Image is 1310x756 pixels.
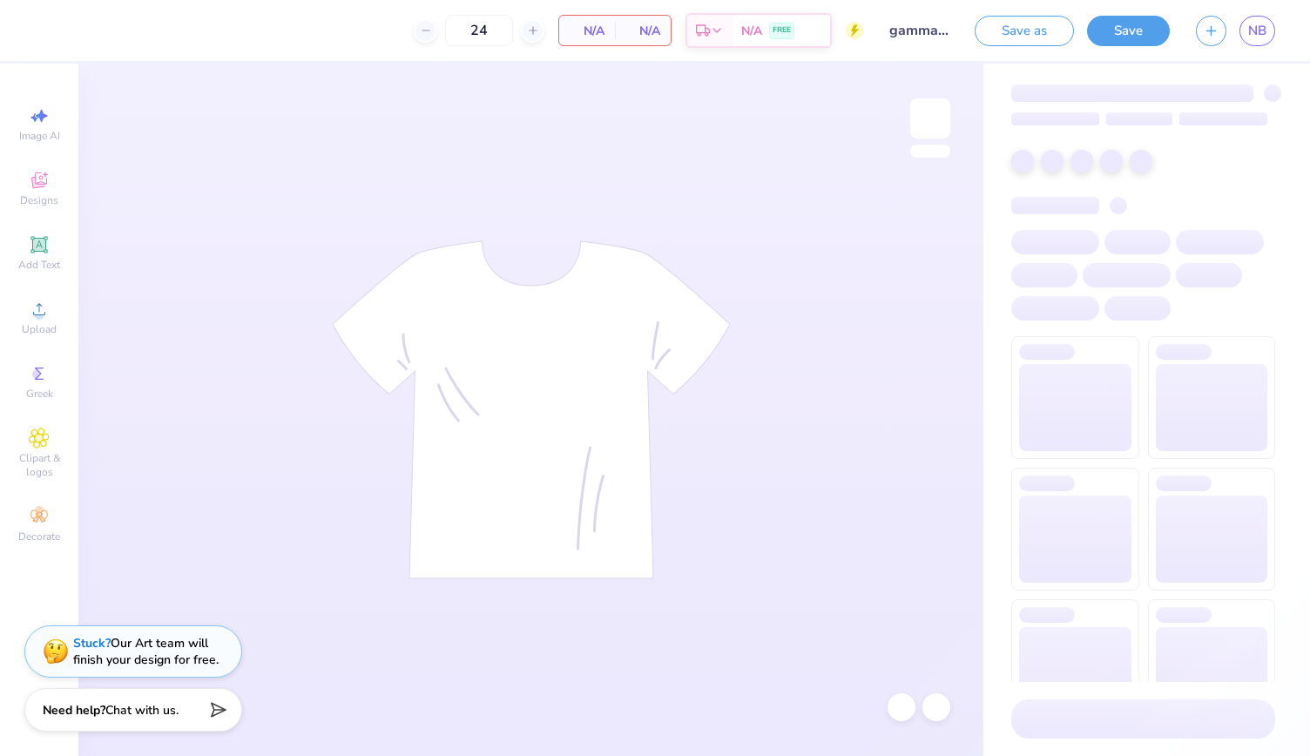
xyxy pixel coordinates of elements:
span: Upload [22,322,57,336]
div: Our Art team will finish your design for free. [73,635,219,668]
span: Chat with us. [105,702,179,719]
span: FREE [773,24,791,37]
span: N/A [570,22,604,40]
input: – – [445,15,513,46]
input: Untitled Design [876,13,962,48]
span: Image AI [19,129,60,143]
strong: Need help? [43,702,105,719]
button: Save [1087,16,1170,46]
span: Greek [26,387,53,401]
a: NB [1239,16,1275,46]
img: tee-skeleton.svg [332,240,731,579]
button: Save as [975,16,1074,46]
span: N/A [625,22,660,40]
span: NB [1248,21,1266,41]
strong: Stuck? [73,635,111,651]
span: Add Text [18,258,60,272]
span: N/A [741,22,762,40]
span: Designs [20,193,58,207]
span: Decorate [18,530,60,543]
span: Clipart & logos [9,451,70,479]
